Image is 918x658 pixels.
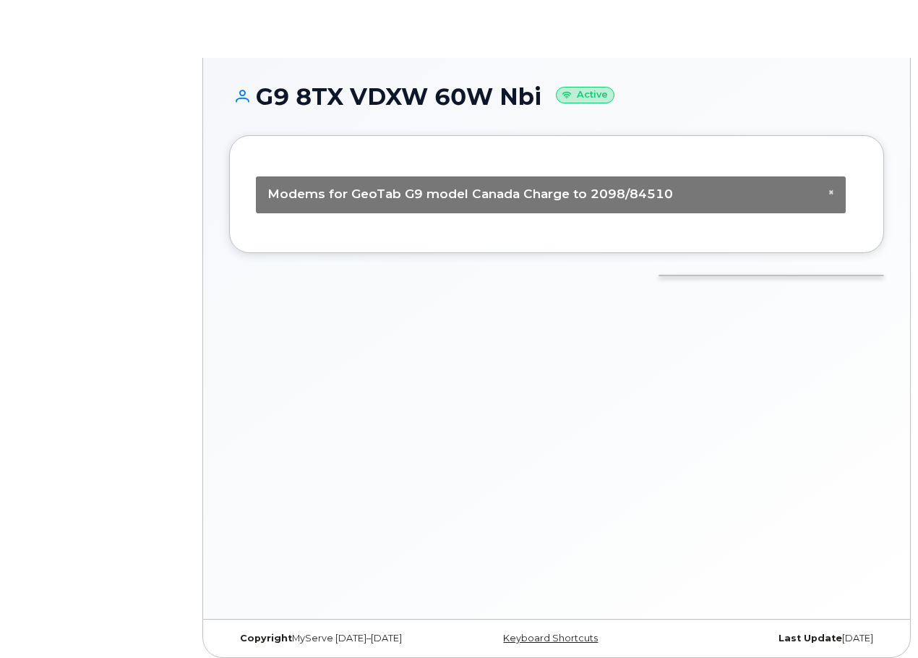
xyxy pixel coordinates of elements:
small: Active [556,87,614,103]
strong: Copyright [240,633,292,644]
strong: Last Update [778,633,842,644]
span: Modems for GeoTab G9 model Canada Charge to 2098/84510 [267,187,673,201]
span: × [828,187,834,197]
div: [DATE] [666,633,884,644]
h1: G9 8TX VDXW 60W Nbi [229,84,884,109]
button: Close [828,188,834,197]
div: MyServe [DATE]–[DATE] [229,633,447,644]
a: Keyboard Shortcuts [503,633,598,644]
